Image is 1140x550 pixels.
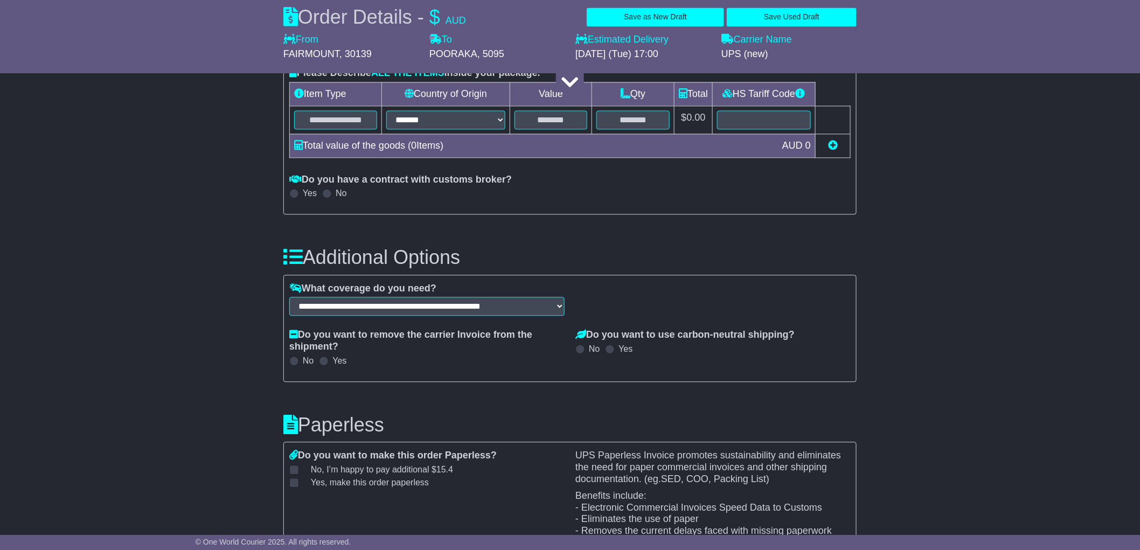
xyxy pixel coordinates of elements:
label: No [303,356,314,366]
label: Do you have a contract with customs broker? [289,174,512,186]
span: 0.00 [687,112,706,123]
span: 0 [411,140,416,151]
span: , I’m happy to pay additional $ [322,465,453,474]
label: Do you want to make this order Paperless? [289,450,497,462]
td: Total [675,82,713,106]
label: Do you want to use carbon-neutral shipping? [575,329,795,341]
h3: Additional Options [283,247,857,268]
button: Save as New Draft [587,8,724,26]
td: Country of Origin [381,82,510,106]
span: FAIRMOUNT [283,48,339,59]
label: No [336,188,346,198]
span: © One World Courier 2025. All rights reserved. [196,538,351,546]
span: AUD [446,15,466,26]
div: [DATE] (Tue) 17:00 [575,48,711,60]
td: Qty [592,82,675,106]
label: From [283,34,318,46]
label: Yes [332,356,346,366]
span: No [311,465,453,474]
label: Yes [303,188,317,198]
div: Order Details - [283,5,466,29]
span: 0 [805,140,811,151]
span: AUD [782,140,803,151]
label: Do you want to remove the carrier Invoice from the shipment? [289,329,565,352]
td: Value [510,82,592,106]
label: What coverage do you need? [289,283,436,295]
td: Item Type [290,82,382,106]
span: $ [429,6,440,28]
div: Total value of the goods ( Items) [289,138,777,153]
p: UPS Paperless Invoice promotes sustainability and eliminates the need for paper commercial invoic... [575,450,851,485]
button: Save Used Draft [727,8,857,26]
span: , 30139 [339,48,372,59]
span: 15.4 [436,465,453,474]
a: Add new item [828,140,838,151]
label: Carrier Name [721,34,792,46]
label: To [429,34,452,46]
label: Yes [618,344,632,354]
h3: Paperless [283,414,857,436]
div: UPS (new) [721,48,857,60]
td: HS Tariff Code [713,82,816,106]
td: $ [675,106,713,134]
label: No [589,344,600,354]
label: Estimated Delivery [575,34,711,46]
label: Yes, make this order paperless [297,477,429,488]
span: , 5095 [477,48,504,59]
span: POORAKA [429,48,477,59]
